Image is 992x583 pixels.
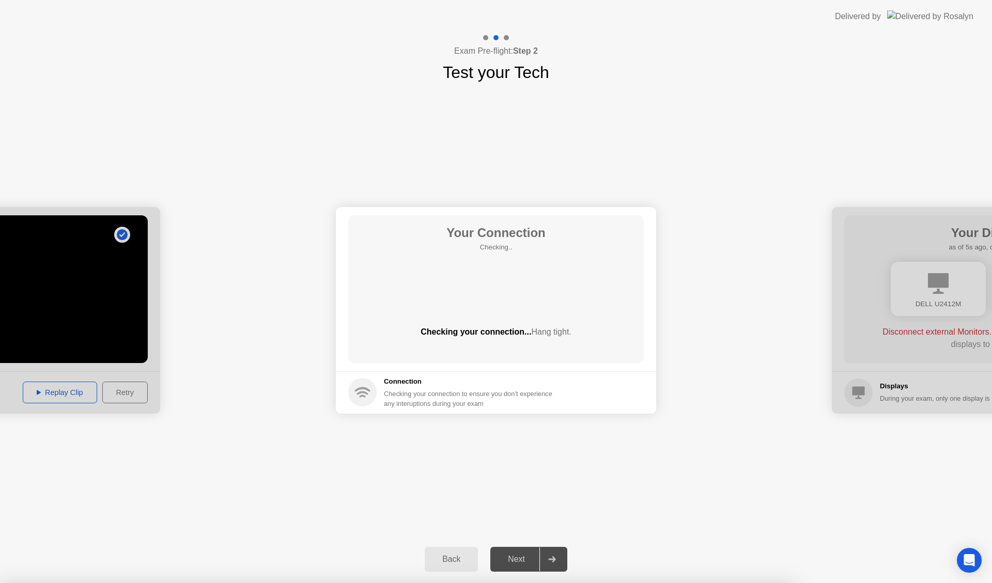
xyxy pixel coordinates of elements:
[513,46,538,55] b: Step 2
[493,555,539,564] div: Next
[446,242,546,253] h5: Checking..
[454,45,538,57] h4: Exam Pre-flight:
[384,376,559,387] h5: Connection
[443,60,549,85] h1: Test your Tech
[384,389,559,408] div: Checking your connection to ensure you don’t experience any interuptions during your exam
[446,224,546,242] h1: Your Connection
[531,327,571,336] span: Hang tight.
[428,555,475,564] div: Back
[887,10,973,22] img: Delivered by Rosalyn
[957,548,982,573] div: Open Intercom Messenger
[835,10,881,23] div: Delivered by
[348,326,644,338] div: Checking your connection...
